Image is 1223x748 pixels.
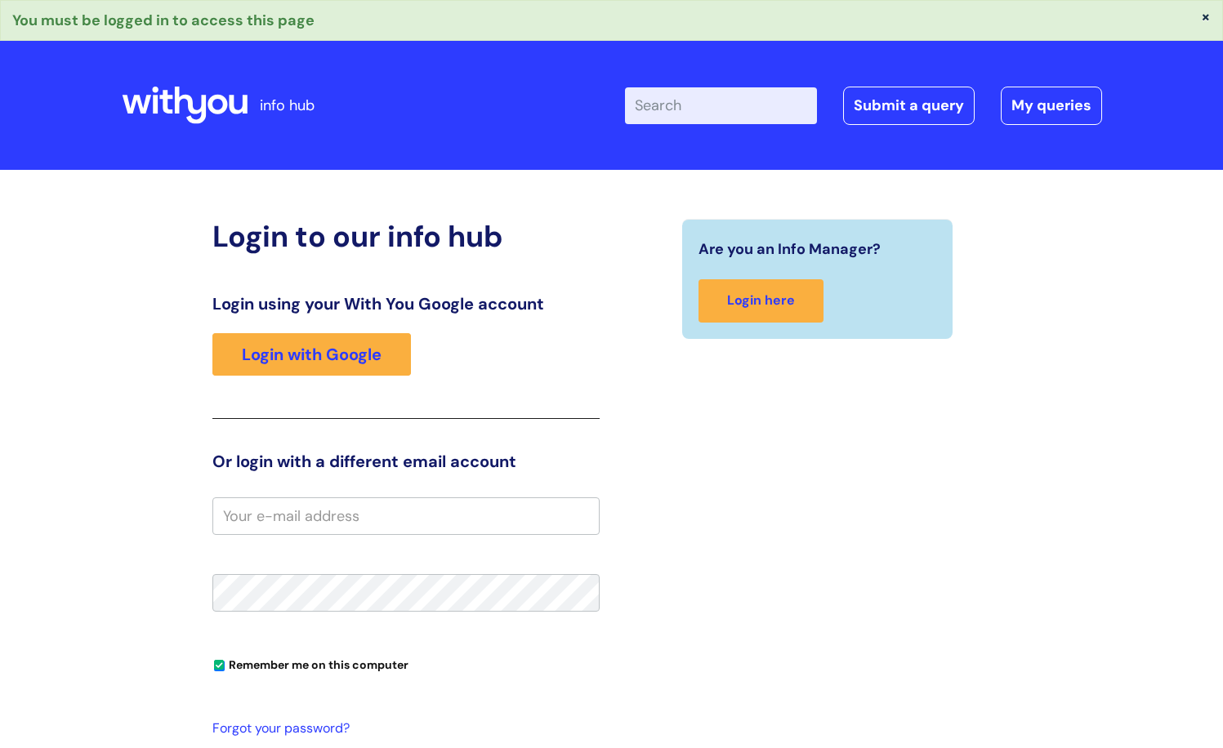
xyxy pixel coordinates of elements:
[212,452,600,471] h3: Or login with a different email account
[1001,87,1102,124] a: My queries
[699,279,824,323] a: Login here
[212,717,591,741] a: Forgot your password?
[212,651,600,677] div: You can uncheck this option if you're logging in from a shared device
[699,236,881,262] span: Are you an Info Manager?
[843,87,975,124] a: Submit a query
[1201,9,1211,24] button: ×
[625,87,817,123] input: Search
[212,294,600,314] h3: Login using your With You Google account
[212,333,411,376] a: Login with Google
[212,654,408,672] label: Remember me on this computer
[214,661,225,671] input: Remember me on this computer
[212,497,600,535] input: Your e-mail address
[260,92,315,118] p: info hub
[212,219,600,254] h2: Login to our info hub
